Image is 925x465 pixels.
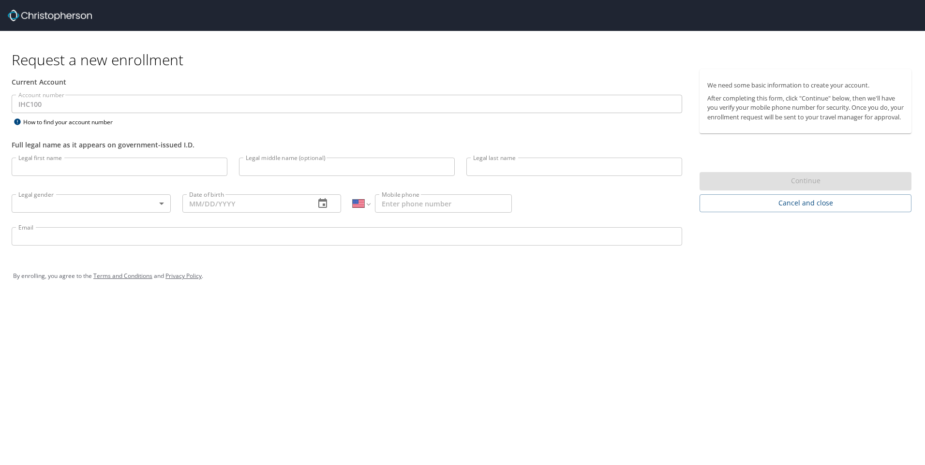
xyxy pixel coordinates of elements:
div: Full legal name as it appears on government-issued I.D. [12,140,682,150]
button: Cancel and close [700,194,911,212]
div: How to find your account number [12,116,133,128]
a: Privacy Policy [165,272,202,280]
p: After completing this form, click "Continue" below, then we'll have you verify your mobile phone ... [707,94,904,122]
div: Current Account [12,77,682,87]
input: MM/DD/YYYY [182,194,308,213]
a: Terms and Conditions [93,272,152,280]
p: We need some basic information to create your account. [707,81,904,90]
img: cbt logo [8,10,92,21]
div: ​ [12,194,171,213]
h1: Request a new enrollment [12,50,919,69]
span: Cancel and close [707,197,904,209]
input: Enter phone number [375,194,512,213]
div: By enrolling, you agree to the and . [13,264,912,288]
